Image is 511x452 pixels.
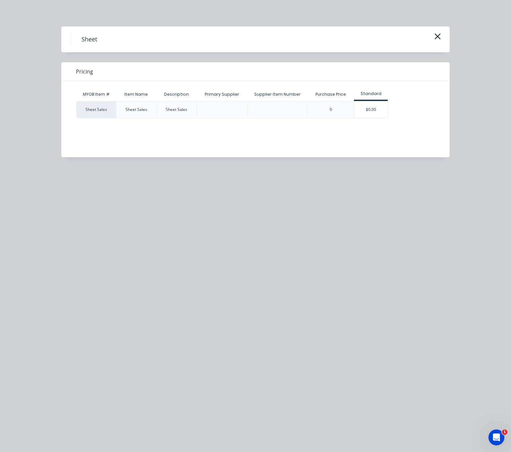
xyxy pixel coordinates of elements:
[354,91,388,97] div: Standard
[249,86,306,103] div: Supplier Item Number
[166,107,187,113] div: Sheet Sales
[199,86,245,103] div: Primary Supplier
[119,86,153,103] div: Item Name
[502,429,507,435] span: 1
[71,33,107,46] h4: Sheet
[76,68,93,75] span: Pricing
[330,107,332,113] div: 0
[159,86,194,103] div: Description
[126,107,147,113] div: Sheet Sales
[354,101,387,118] div: $0.00
[76,88,116,101] div: MYOB Item #
[488,429,504,445] iframe: Intercom live chat
[310,86,351,103] div: Purchase Price
[76,101,116,118] div: Sheet Sales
